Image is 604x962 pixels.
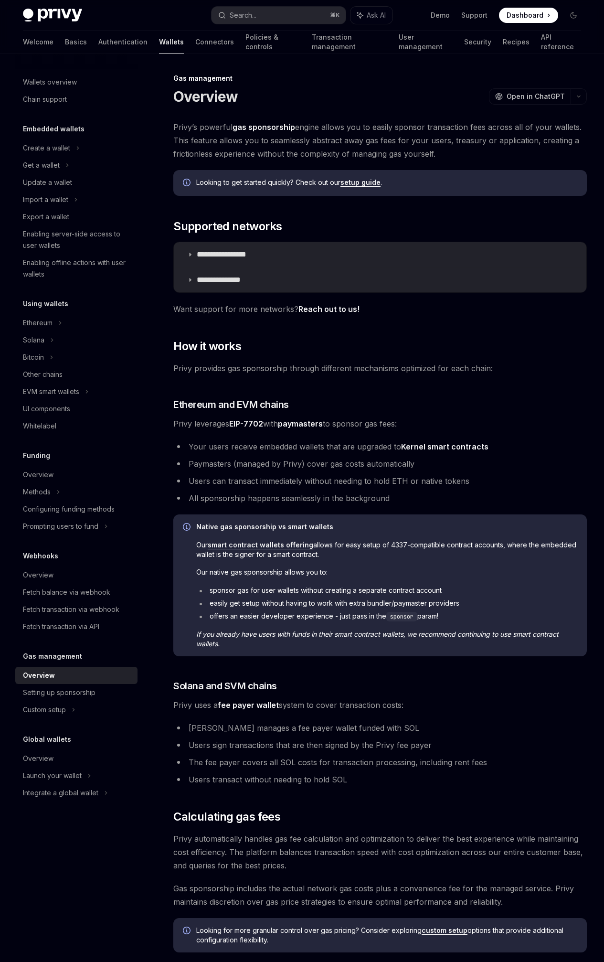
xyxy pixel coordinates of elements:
strong: gas sponsorship [233,122,295,132]
a: Wallets overview [15,74,138,91]
div: Methods [23,486,51,498]
li: All sponsorship happens seamlessly in the background [173,492,587,505]
a: EIP-7702 [229,419,263,429]
a: API reference [541,31,581,53]
span: Looking for more granular control over gas pricing? Consider exploring options that provide addit... [196,926,577,945]
li: easily get setup without having to work with extra bundler/paymaster providers [196,599,577,608]
div: Enabling server-side access to user wallets [23,228,132,251]
div: Custom setup [23,704,66,716]
strong: Native gas sponsorship vs smart wallets [196,523,333,531]
div: Create a wallet [23,142,70,154]
div: Export a wallet [23,211,69,223]
a: Enabling server-side access to user wallets [15,225,138,254]
div: Import a wallet [23,194,68,205]
a: Whitelabel [15,417,138,435]
a: Fetch transaction via webhook [15,601,138,618]
a: Chain support [15,91,138,108]
h5: Global wallets [23,734,71,745]
span: Calculating gas fees [173,809,280,824]
a: Fetch balance via webhook [15,584,138,601]
strong: paymasters [278,419,323,428]
em: If you already have users with funds in their smart contract wallets, we recommend continuing to ... [196,630,559,648]
a: Support [461,11,487,20]
button: Search...⌘K [212,7,346,24]
div: Enabling offline actions with user wallets [23,257,132,280]
h5: Gas management [23,651,82,662]
span: Want support for more networks? [173,302,587,316]
span: Gas sponsorship includes the actual network gas costs plus a convenience fee for the managed serv... [173,882,587,909]
li: Users can transact immediately without needing to hold ETH or native tokens [173,474,587,488]
li: Your users receive embedded wallets that are upgraded to [173,440,587,453]
a: custom setup [422,926,467,935]
span: ⌘ K [330,11,340,19]
a: Policies & controls [245,31,300,53]
div: Overview [23,569,53,581]
span: Looking to get started quickly? Check out our . [196,178,577,187]
div: Ethereum [23,317,53,329]
a: smart contract wallets offering [208,541,313,549]
span: Our allows for easy setup of 4337-compatible contract accounts, where the embedded wallet is the ... [196,540,577,559]
div: EVM smart wallets [23,386,79,397]
a: Overview [15,567,138,584]
div: Launch your wallet [23,770,82,781]
a: Export a wallet [15,208,138,225]
div: Fetch transaction via API [23,621,99,632]
span: Privy uses a system to cover transaction costs: [173,698,587,712]
h5: Webhooks [23,550,58,562]
li: The fee payer covers all SOL costs for transaction processing, including rent fees [173,756,587,769]
a: Connectors [195,31,234,53]
button: Open in ChatGPT [489,88,571,105]
span: Privy’s powerful engine allows you to easily sponsor transaction fees across all of your wallets.... [173,120,587,160]
li: Users sign transactions that are then signed by the Privy fee payer [173,738,587,752]
span: Dashboard [507,11,543,20]
div: Overview [23,469,53,481]
div: Solana [23,334,44,346]
li: sponsor gas for user wallets without creating a separate contract account [196,586,577,595]
strong: fee payer wallet [218,700,279,710]
a: Dashboard [499,8,558,23]
div: UI components [23,403,70,415]
a: Other chains [15,366,138,383]
a: Overview [15,667,138,684]
div: Search... [230,10,256,21]
a: Reach out to us! [298,304,360,314]
li: Paymasters (managed by Privy) cover gas costs automatically [173,457,587,470]
div: Overview [23,670,55,681]
li: Users transact without needing to hold SOL [173,773,587,786]
a: Welcome [23,31,53,53]
div: Configuring funding methods [23,503,115,515]
li: [PERSON_NAME] manages a fee payer wallet funded with SOL [173,721,587,735]
a: Recipes [503,31,530,53]
span: How it works [173,339,241,354]
div: Get a wallet [23,160,60,171]
a: Overview [15,750,138,767]
a: Wallets [159,31,184,53]
div: Other chains [23,369,63,380]
span: Privy provides gas sponsorship through different mechanisms optimized for each chain: [173,362,587,375]
a: Configuring funding methods [15,501,138,518]
span: Privy automatically handles gas fee calculation and optimization to deliver the best experience w... [173,832,587,872]
a: User management [399,31,453,53]
a: Fetch transaction via API [15,618,138,635]
span: Our native gas sponsorship allows you to: [196,567,577,577]
a: Kernel smart contracts [401,442,488,452]
li: offers an easier developer experience - just pass in the param! [196,611,577,621]
span: Ethereum and EVM chains [173,398,289,411]
h5: Funding [23,450,50,461]
span: Supported networks [173,219,282,234]
a: Basics [65,31,87,53]
a: Security [464,31,491,53]
button: Toggle dark mode [566,8,581,23]
img: dark logo [23,9,82,22]
div: Update a wallet [23,177,72,188]
svg: Info [183,523,192,533]
div: Prompting users to fund [23,521,98,532]
a: Transaction management [312,31,388,53]
span: Open in ChatGPT [507,92,565,101]
h5: Using wallets [23,298,68,310]
a: Setting up sponsorship [15,684,138,701]
div: Fetch transaction via webhook [23,604,119,615]
div: Integrate a global wallet [23,787,98,799]
h1: Overview [173,88,238,105]
a: UI components [15,400,138,417]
